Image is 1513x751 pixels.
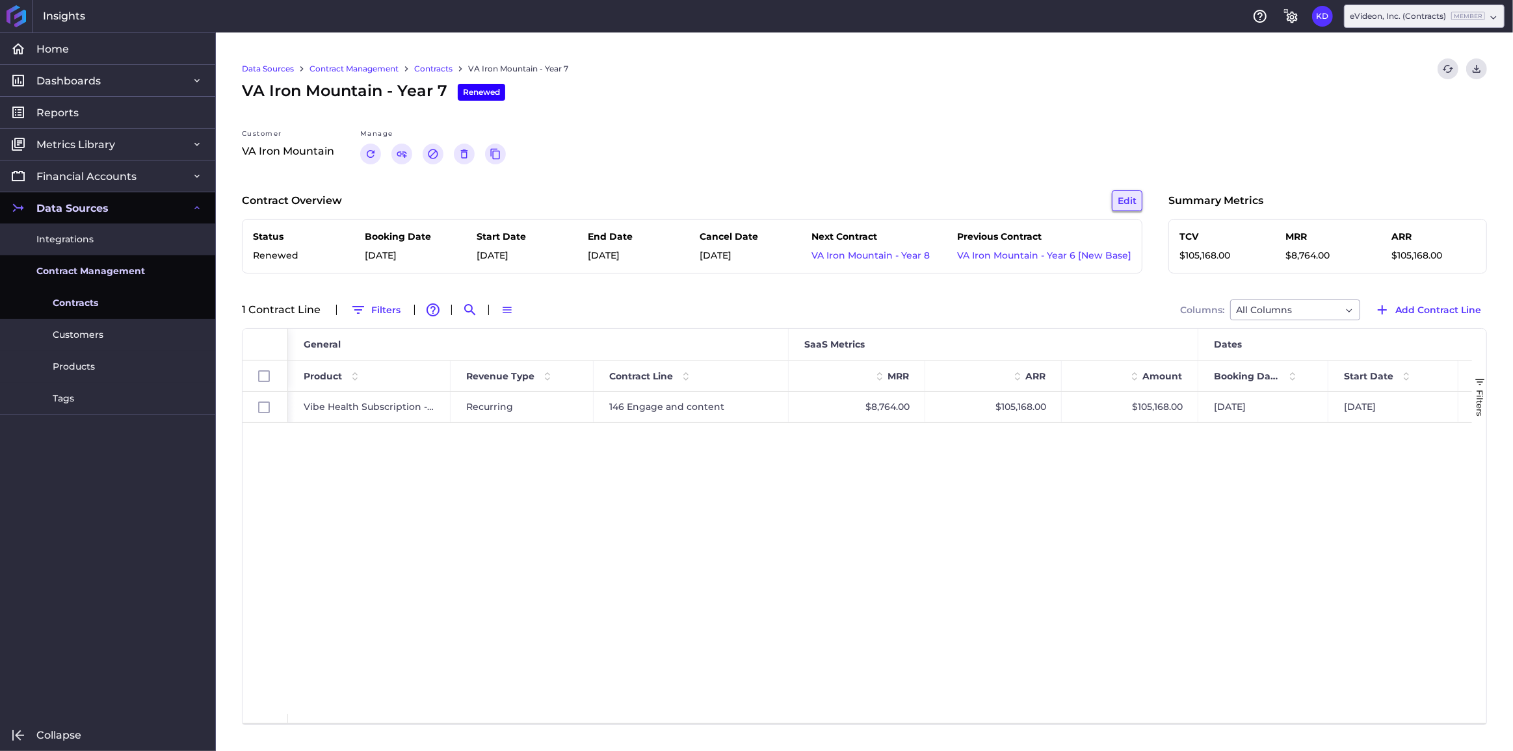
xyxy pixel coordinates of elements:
span: Revenue Type [466,370,534,382]
span: Contract Line [609,370,673,382]
div: Press SPACE to select this row. [243,392,288,423]
span: Columns: [1180,305,1224,314]
span: Products [53,360,95,374]
button: Link [391,144,412,164]
span: Dashboards [36,74,101,88]
div: $105,168.00 [925,392,1062,422]
span: Dates [1214,338,1242,350]
p: VA Iron Mountain [242,144,334,159]
button: Renew [360,144,381,164]
p: Status [253,230,337,244]
div: [DATE] [1198,392,1328,422]
button: Cancel [423,144,443,164]
p: End Date [588,230,672,244]
p: Summary Metrics [1168,193,1263,209]
div: Recurring [451,392,594,422]
span: Vibe Health Subscription - Recurring [304,392,435,422]
div: Customer [242,129,334,144]
button: Refresh [1438,58,1458,79]
span: ARR [1025,370,1046,382]
p: Previous Contract [957,230,1131,244]
p: [DATE] [365,249,449,262]
span: Metrics Library [36,138,115,151]
div: 146 Engage and content [594,392,789,422]
p: $105,168.00 [1391,249,1476,262]
p: TCV [1179,230,1264,244]
div: Dropdown select [1230,299,1360,320]
button: Edit [1112,190,1142,211]
ins: Member [1451,12,1485,20]
span: SaaS Metrics [804,338,865,350]
span: Amount [1142,370,1182,382]
p: $105,168.00 [1179,249,1264,262]
p: Next Contract [811,230,930,244]
span: MRR [888,370,909,382]
span: Filters [1475,390,1485,416]
div: [DATE] [1328,392,1458,422]
button: Add Contract Line [1369,299,1487,320]
div: $105,168.00 [1062,392,1198,422]
span: Integrations [36,233,94,246]
span: Home [36,42,69,56]
a: VA Iron Mountain - Year 6 [New Base] [957,249,1131,261]
div: eVideon, Inc. (Contracts) [1350,10,1485,22]
p: MRR [1285,230,1370,244]
p: Renewed [253,249,337,262]
span: Add Contract Line [1395,303,1481,317]
span: Booking Date [1214,370,1280,382]
span: Reports [36,106,79,120]
p: Contract Overview [242,193,342,209]
span: General [304,338,341,350]
button: General Settings [1281,6,1302,27]
p: ARR [1391,230,1476,244]
div: Manage [360,129,506,144]
button: Help [1250,6,1270,27]
p: Start Date [477,230,561,244]
a: Contract Management [309,63,399,75]
button: Delete [454,144,475,164]
p: $8,764.00 [1285,249,1370,262]
span: Tags [53,392,74,405]
div: Renewed [458,84,505,101]
span: All Columns [1236,302,1292,318]
span: Customers [53,328,103,342]
button: Download [1466,58,1487,79]
button: Search by [460,299,480,320]
p: Booking Date [365,230,449,244]
a: VA Iron Mountain - Year 8 [811,249,930,261]
span: Start Date [1344,370,1393,382]
div: Dropdown select [1344,5,1505,28]
a: VA Iron Mountain - Year 7 [468,63,568,75]
span: Product [304,370,342,382]
span: VA Iron Mountain - Year 7 [242,79,505,103]
a: Data Sources [242,63,294,75]
a: Contracts [414,63,453,75]
span: Financial Accounts [36,170,137,183]
div: $8,764.00 [789,392,925,422]
p: Cancel Date [700,230,784,244]
span: Contract Management [36,264,145,278]
p: [DATE] [477,249,561,262]
p: [DATE] [588,249,672,262]
button: User Menu [1312,6,1333,27]
div: 1 Contract Line [242,305,328,315]
span: Data Sources [36,201,109,215]
span: Contracts [53,296,98,310]
p: [DATE] [700,249,784,262]
button: Filters [345,299,406,320]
